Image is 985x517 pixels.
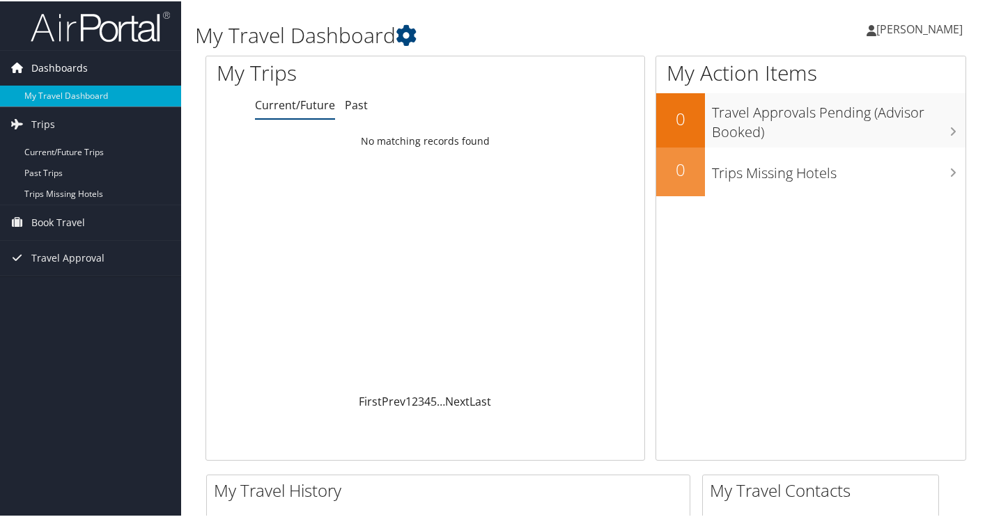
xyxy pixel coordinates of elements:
[345,96,368,111] a: Past
[656,92,965,145] a: 0Travel Approvals Pending (Advisor Booked)
[867,7,977,49] a: [PERSON_NAME]
[656,57,965,86] h1: My Action Items
[31,106,55,141] span: Trips
[656,146,965,195] a: 0Trips Missing Hotels
[656,106,705,129] h2: 0
[255,96,335,111] a: Current/Future
[876,20,963,35] span: [PERSON_NAME]
[195,19,716,49] h1: My Travel Dashboard
[431,392,437,408] a: 5
[445,392,470,408] a: Next
[217,57,451,86] h1: My Trips
[712,95,965,141] h3: Travel Approvals Pending (Advisor Booked)
[405,392,412,408] a: 1
[656,157,705,180] h2: 0
[424,392,431,408] a: 4
[382,392,405,408] a: Prev
[31,239,104,274] span: Travel Approval
[712,155,965,182] h3: Trips Missing Hotels
[31,204,85,239] span: Book Travel
[418,392,424,408] a: 3
[31,49,88,84] span: Dashboards
[412,392,418,408] a: 2
[359,392,382,408] a: First
[214,477,690,501] h2: My Travel History
[470,392,491,408] a: Last
[206,127,644,152] td: No matching records found
[710,477,938,501] h2: My Travel Contacts
[31,9,170,42] img: airportal-logo.png
[437,392,445,408] span: …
